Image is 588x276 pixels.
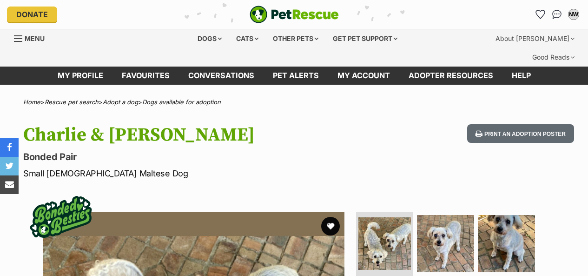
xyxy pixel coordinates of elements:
[264,67,328,85] a: Pet alerts
[552,10,562,19] img: chat-41dd97257d64d25036548639549fe6c8038ab92f7586957e7f3b1b290dea8141.svg
[191,29,228,48] div: Dogs
[326,29,404,48] div: Get pet support
[533,7,581,22] ul: Account quick links
[179,67,264,85] a: conversations
[478,215,535,272] img: Photo of Charlie & Isa
[399,67,502,85] a: Adopter resources
[14,29,51,46] a: Menu
[489,29,581,48] div: About [PERSON_NAME]
[526,48,581,67] div: Good Reads
[103,98,138,106] a: Adopt a dog
[358,217,411,270] img: Photo of Charlie & Isa
[23,124,359,146] h1: Charlie & [PERSON_NAME]
[566,7,581,22] button: My account
[250,6,339,23] img: logo-e224e6f780fb5917bec1dbf3a21bbac754714ae5b6737aabdf751b685950b380.svg
[142,98,221,106] a: Dogs available for adoption
[112,67,179,85] a: Favourites
[328,67,399,85] a: My account
[230,29,265,48] div: Cats
[467,124,574,143] button: Print an adoption poster
[7,7,57,22] a: Donate
[48,67,112,85] a: My profile
[266,29,325,48] div: Other pets
[569,10,578,19] div: NW
[533,7,548,22] a: Favourites
[502,67,540,85] a: Help
[23,150,359,163] p: Bonded Pair
[25,34,45,42] span: Menu
[24,180,98,254] img: bonded besties
[549,7,564,22] a: Conversations
[321,217,340,236] button: favourite
[45,98,99,106] a: Rescue pet search
[23,98,40,106] a: Home
[417,215,474,272] img: Photo of Charlie & Isa
[23,167,359,180] p: Small [DEMOGRAPHIC_DATA] Maltese Dog
[250,6,339,23] a: PetRescue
